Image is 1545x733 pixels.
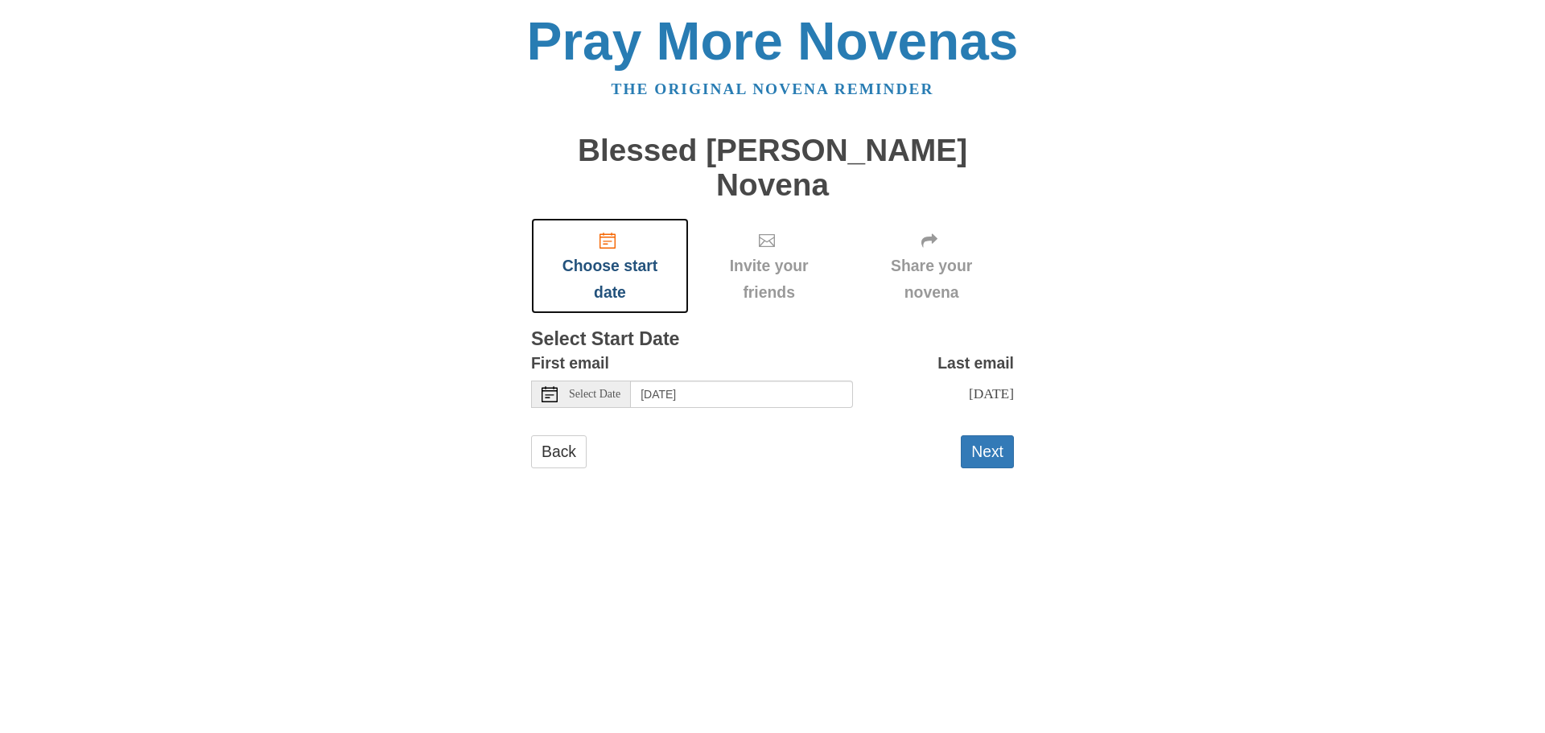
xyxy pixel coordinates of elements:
[569,389,620,400] span: Select Date
[849,218,1014,314] div: Click "Next" to confirm your start date first.
[531,134,1014,202] h1: Blessed [PERSON_NAME] Novena
[937,350,1014,377] label: Last email
[865,253,998,306] span: Share your novena
[531,435,587,468] a: Back
[527,11,1019,71] a: Pray More Novenas
[961,435,1014,468] button: Next
[531,218,689,314] a: Choose start date
[531,350,609,377] label: First email
[689,218,849,314] div: Click "Next" to confirm your start date first.
[612,80,934,97] a: The original novena reminder
[547,253,673,306] span: Choose start date
[531,329,1014,350] h3: Select Start Date
[969,385,1014,402] span: [DATE]
[705,253,833,306] span: Invite your friends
